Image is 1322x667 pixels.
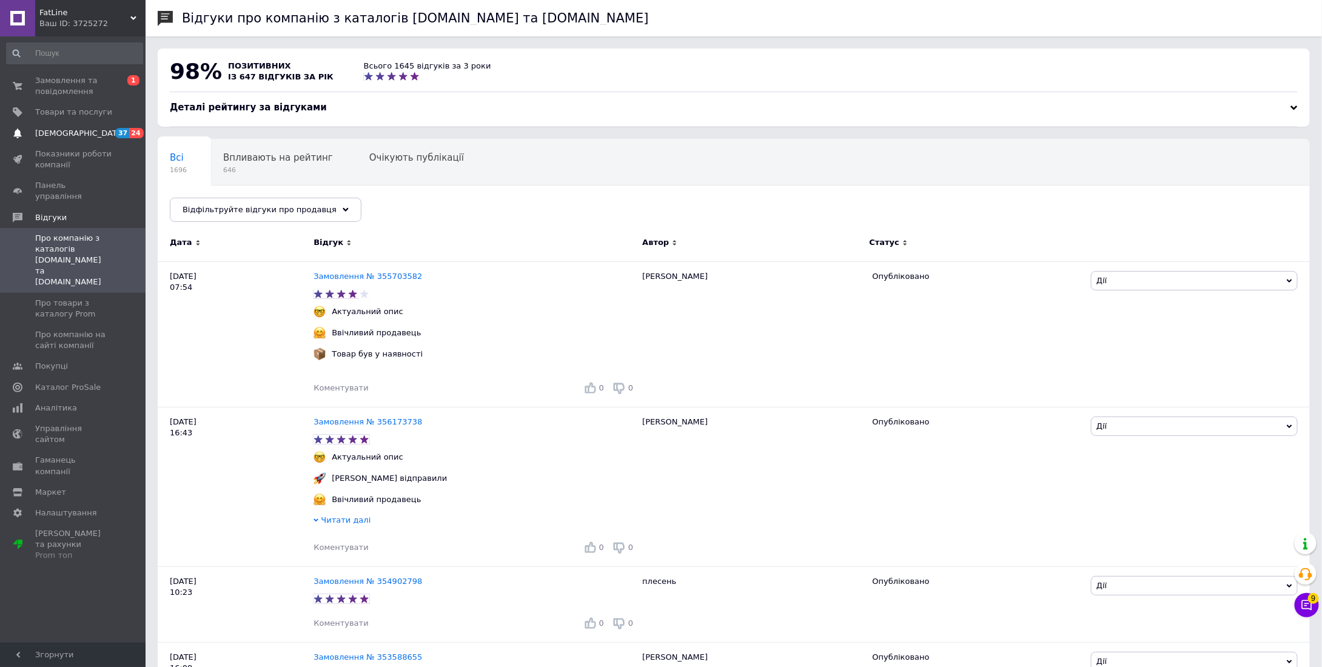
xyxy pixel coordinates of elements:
img: :hugging_face: [314,494,326,506]
span: Дата [170,237,192,248]
span: Коментувати [314,543,368,552]
a: Замовлення № 356173738 [314,417,422,426]
span: Про товари з каталогу Prom [35,298,112,320]
span: Товари та послуги [35,107,112,118]
span: Коментувати [314,383,368,392]
span: із 647 відгуків за рік [228,72,334,81]
span: 0 [628,618,633,628]
span: Очікують публікації [369,152,464,163]
div: Актуальний опис [329,306,406,317]
span: Опубліковані без комен... [170,198,293,209]
a: Замовлення № 355703582 [314,272,422,281]
span: Дії [1096,276,1107,285]
span: Показники роботи компанії [35,149,112,170]
div: Коментувати [314,618,368,629]
div: [PERSON_NAME] відправили [329,473,450,484]
div: Ввічливий продавець [329,494,424,505]
span: Аналітика [35,403,77,414]
span: Гаманець компанії [35,455,112,477]
div: Prom топ [35,550,112,561]
span: Статус [870,237,900,248]
button: Чат з покупцем9 [1295,593,1319,617]
span: 1696 [170,166,187,175]
div: [PERSON_NAME] [636,261,866,407]
span: Налаштування [35,508,97,518]
span: [DEMOGRAPHIC_DATA] [35,128,125,139]
span: Дії [1096,581,1107,590]
span: 0 [599,543,604,552]
span: 0 [599,383,604,392]
span: FatLine [39,7,130,18]
span: Всі [170,152,184,163]
span: Замовлення та повідомлення [35,75,112,97]
span: Панель управління [35,180,112,202]
span: 1 [127,75,139,85]
span: [PERSON_NAME] та рахунки [35,528,112,561]
span: Про компанію з каталогів [DOMAIN_NAME] та [DOMAIN_NAME] [35,233,112,288]
div: Коментувати [314,383,368,394]
img: :rocket: [314,472,326,484]
span: Автор [642,237,669,248]
span: Дії [1096,657,1107,666]
a: Замовлення № 353588655 [314,652,422,662]
div: Коментувати [314,542,368,553]
div: Товар був у наявності [329,349,426,360]
span: 646 [223,166,333,175]
span: 98% [170,59,222,84]
div: Опубліковано [873,652,1082,663]
span: 0 [599,618,604,628]
a: Замовлення № 354902798 [314,577,422,586]
span: Впливають на рейтинг [223,152,333,163]
div: Опубліковані без коментаря [158,186,317,232]
span: Деталі рейтингу за відгуками [170,102,327,113]
span: 0 [628,383,633,392]
img: :nerd_face: [314,306,326,318]
div: Ввічливий продавець [329,327,424,338]
span: Коментувати [314,618,368,628]
div: [DATE] 10:23 [158,567,314,643]
div: Деталі рейтингу за відгуками [170,101,1298,114]
div: Опубліковано [873,417,1082,427]
span: Маркет [35,487,66,498]
span: 24 [129,128,143,138]
div: Читати далі [314,515,636,529]
input: Пошук [6,42,143,64]
span: 0 [628,543,633,552]
span: 9 [1308,592,1319,603]
div: Ваш ID: 3725272 [39,18,146,29]
span: Каталог ProSale [35,382,101,393]
span: Про компанію на сайті компанії [35,329,112,351]
img: :package: [314,348,326,360]
div: [DATE] 16:43 [158,407,314,566]
span: Покупці [35,361,68,372]
span: Відгук [314,237,343,248]
span: Відфільтруйте відгуки про продавця [183,205,337,214]
span: позитивних [228,61,291,70]
span: 37 [115,128,129,138]
h1: Відгуки про компанію з каталогів [DOMAIN_NAME] та [DOMAIN_NAME] [182,11,649,25]
span: Управління сайтом [35,423,112,445]
div: Всього 1645 відгуків за 3 роки [364,61,491,72]
div: [PERSON_NAME] [636,407,866,566]
div: Опубліковано [873,576,1082,587]
div: Актуальний опис [329,452,406,463]
div: Опубліковано [873,271,1082,282]
div: [DATE] 07:54 [158,261,314,407]
span: Читати далі [321,515,371,525]
span: Дії [1096,421,1107,431]
img: :nerd_face: [314,451,326,463]
img: :hugging_face: [314,327,326,339]
span: Відгуки [35,212,67,223]
div: плесень [636,567,866,643]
